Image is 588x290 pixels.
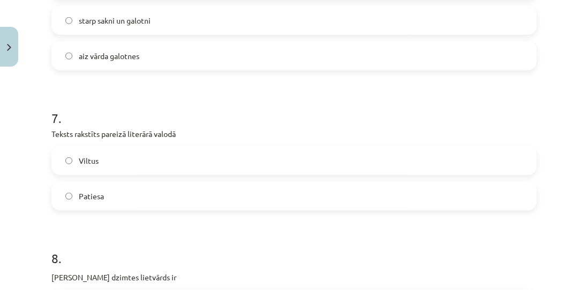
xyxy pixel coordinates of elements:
[79,191,104,202] span: Patiesa
[79,50,139,62] span: aiz vārda galotnes
[79,15,151,26] span: starp sakni un galotni
[51,272,537,283] p: [PERSON_NAME] dzimtes lietvārds ir
[51,128,537,140] p: Teksts rakstīts pareizā literārā valodā
[51,232,537,265] h1: 8 .
[65,193,72,200] input: Patiesa
[65,53,72,60] input: aiz vārda galotnes
[51,92,537,125] h1: 7 .
[65,157,72,164] input: Viltus
[7,44,11,51] img: icon-close-lesson-0947bae3869378f0d4975bcd49f059093ad1ed9edebbc8119c70593378902aed.svg
[65,17,72,24] input: starp sakni un galotni
[79,155,99,166] span: Viltus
